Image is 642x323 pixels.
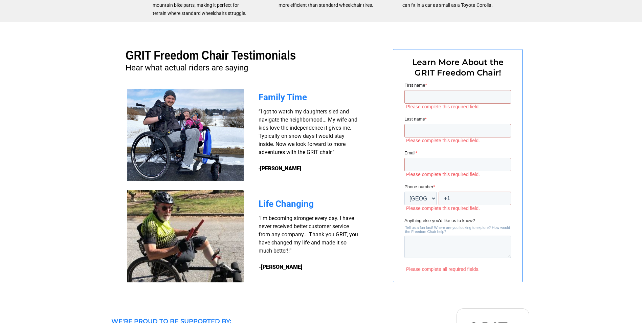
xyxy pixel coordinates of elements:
[259,92,307,102] span: Family Time
[259,264,303,270] strong: -[PERSON_NAME]
[260,165,302,172] strong: [PERSON_NAME]
[259,108,357,172] span: “I got to watch my daughters sled and navigate the neighborhood... My wife and kids love the inde...
[404,82,511,303] iframe: Form 0
[259,199,314,209] span: Life Changing
[412,57,504,78] span: Learn More About the GRIT Freedom Chair!
[126,48,296,62] span: GRIT Freedom Chair Testimonials
[126,63,248,72] span: Hear what actual riders are saying
[259,215,358,254] span: "I'm becoming stronger every day. I have never received better customer service from any company....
